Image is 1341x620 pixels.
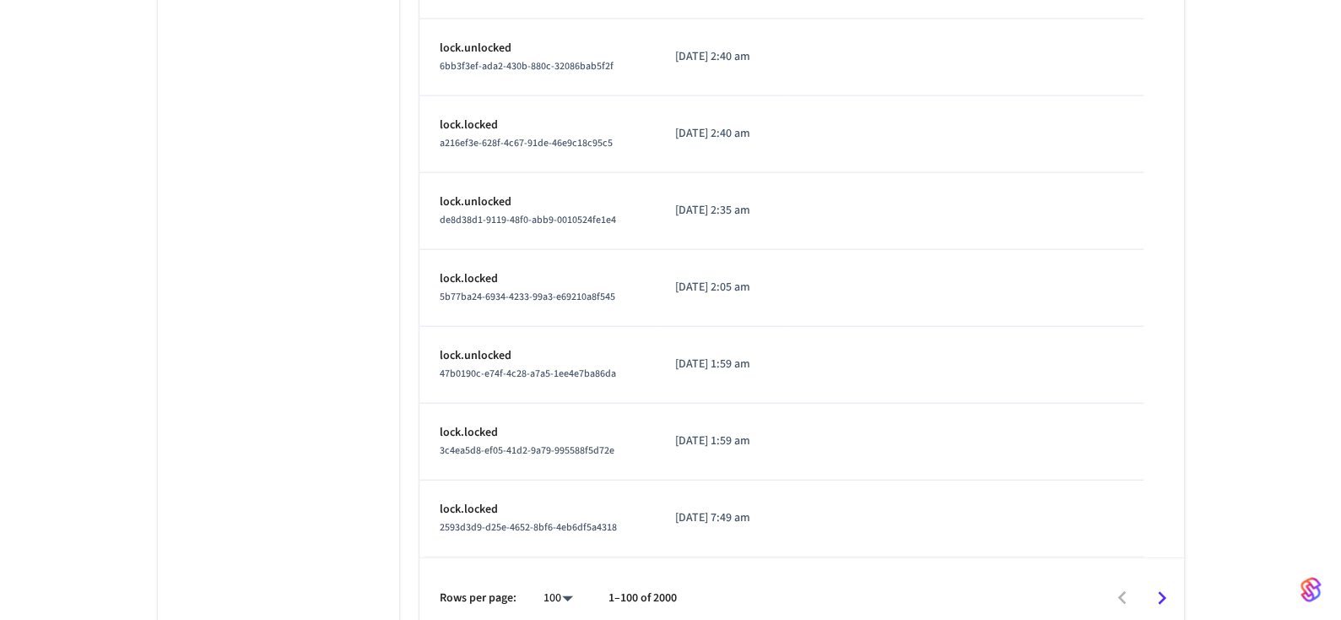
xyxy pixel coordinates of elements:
[440,213,616,227] span: de8d38d1-9119-48f0-abb9-0010524fe1e4
[675,125,764,143] p: [DATE] 2:40 am
[675,509,764,527] p: [DATE] 7:49 am
[440,590,516,607] p: Rows per page:
[675,48,764,66] p: [DATE] 2:40 am
[440,367,616,381] span: 47b0190c-e74f-4c28-a7a5-1ee4e7ba86da
[675,279,764,296] p: [DATE] 2:05 am
[440,443,614,458] span: 3c4ea5d8-ef05-41d2-9a79-995588f5d72e
[1142,579,1181,618] button: Go to next page
[440,117,635,134] p: lock.locked
[440,193,635,211] p: lock.unlocked
[440,270,635,288] p: lock.locked
[608,590,677,607] p: 1–100 of 2000
[440,59,614,73] span: 6bb3f3ef-ada2-430b-880c-32086bab5f2f
[440,424,635,442] p: lock.locked
[440,347,635,365] p: lock.unlocked
[440,520,617,535] span: 2593d3d9-d25e-4652-8bf6-4eb6df5a4318
[675,432,764,450] p: [DATE] 1:59 am
[440,136,613,150] span: a216ef3e-628f-4c67-91de-46e9c18c95c5
[440,40,635,57] p: lock.unlocked
[440,501,635,519] p: lock.locked
[1300,576,1321,603] img: SeamLogoGradient.69752ec5.svg
[537,586,581,611] div: 100
[440,290,615,304] span: 5b77ba24-6934-4233-99a3-e69210a8f545
[675,356,764,373] p: [DATE] 1:59 am
[675,202,764,220] p: [DATE] 2:35 am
